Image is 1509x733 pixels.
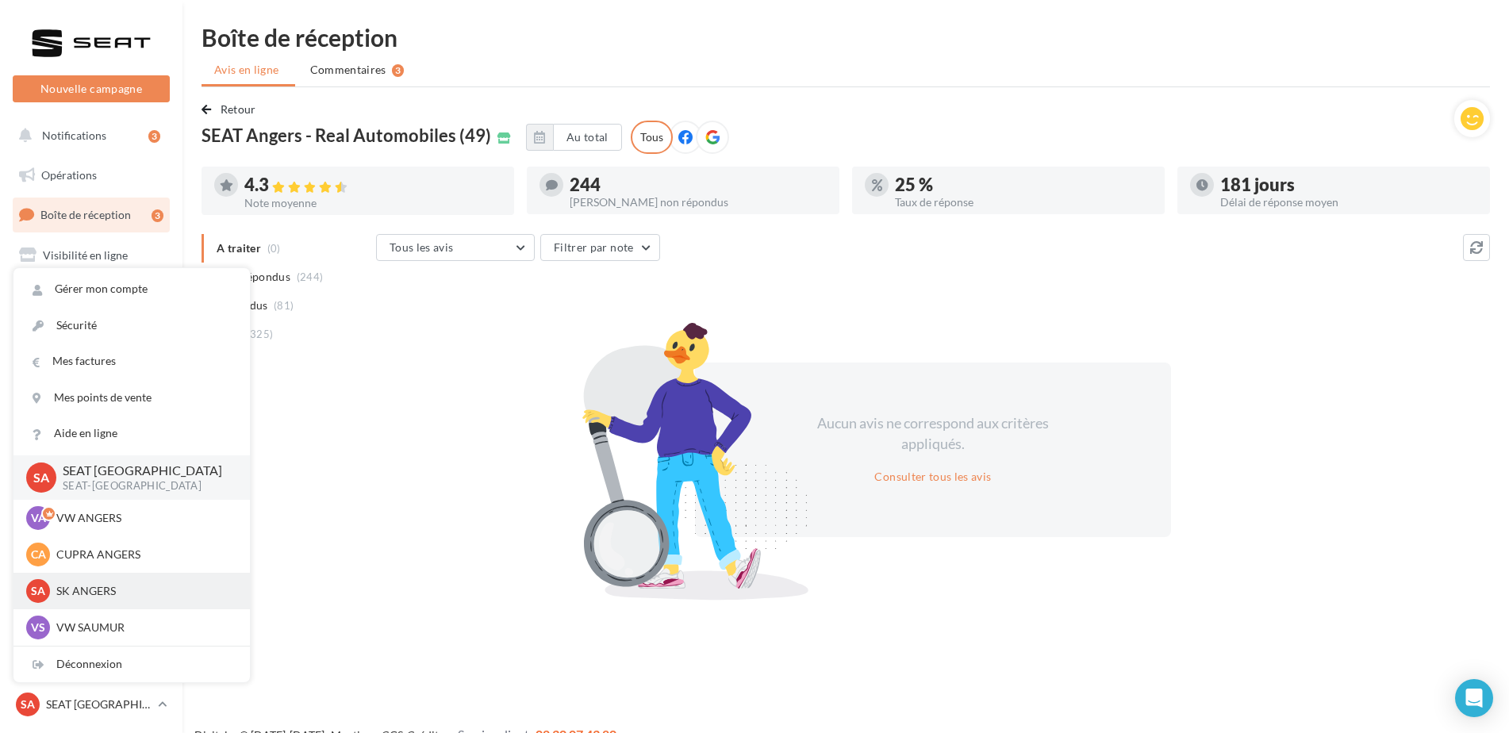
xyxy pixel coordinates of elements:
a: Contacts [10,317,173,351]
span: CA [31,547,46,562]
span: SA [21,697,35,712]
div: 3 [152,209,163,222]
a: Calendrier [10,397,173,430]
a: Mes factures [13,343,250,379]
div: Note moyenne [244,198,501,209]
a: Campagnes DataOnDemand [10,489,173,535]
span: SEAT Angers - Real Automobiles (49) [202,127,491,144]
div: Tous [631,121,673,154]
p: SEAT [GEOGRAPHIC_DATA] [63,462,225,480]
span: (81) [274,299,294,312]
button: Au total [553,124,622,151]
a: Mes points de vente [13,380,250,416]
a: Aide en ligne [13,416,250,451]
span: Non répondus [217,269,290,285]
span: SA [31,583,45,599]
p: VW SAUMUR [56,620,231,635]
button: Filtrer par note [540,234,660,261]
div: 244 [570,176,827,194]
p: VW ANGERS [56,510,231,526]
button: Au total [526,124,622,151]
p: SEAT-[GEOGRAPHIC_DATA] [63,479,225,493]
a: SA SEAT [GEOGRAPHIC_DATA] [13,689,170,720]
div: Aucun avis ne correspond aux critères appliqués. [797,413,1069,454]
span: (325) [247,328,274,340]
button: Notifications 3 [10,119,167,152]
span: Opérations [41,168,97,182]
p: CUPRA ANGERS [56,547,231,562]
div: 181 jours [1220,176,1477,194]
div: 4.3 [244,176,501,194]
span: SA [33,468,49,486]
a: Sécurité [13,308,250,343]
button: Nouvelle campagne [13,75,170,102]
div: Délai de réponse moyen [1220,197,1477,208]
button: Retour [202,100,263,119]
a: Campagnes [10,278,173,312]
button: Tous les avis [376,234,535,261]
span: Boîte de réception [40,208,131,221]
div: 25 % [895,176,1152,194]
a: Gérer mon compte [13,271,250,307]
span: Notifications [42,129,106,142]
a: Boîte de réception3 [10,198,173,232]
a: PLV et print personnalisable [10,436,173,482]
a: Opérations [10,159,173,192]
button: Consulter tous les avis [868,467,997,486]
span: Tous les avis [390,240,454,254]
a: Visibilité en ligne [10,239,173,272]
div: 3 [148,130,160,143]
span: (244) [297,271,324,283]
div: 3 [392,64,404,77]
a: Médiathèque [10,357,173,390]
span: Visibilité en ligne [43,248,128,262]
div: Déconnexion [13,647,250,682]
p: SEAT [GEOGRAPHIC_DATA] [46,697,152,712]
span: Retour [221,102,256,116]
div: Boîte de réception [202,25,1490,49]
span: VS [31,620,45,635]
p: SK ANGERS [56,583,231,599]
div: Open Intercom Messenger [1455,679,1493,717]
div: Taux de réponse [895,197,1152,208]
span: Commentaires [310,62,386,78]
div: [PERSON_NAME] non répondus [570,197,827,208]
span: VA [31,510,46,526]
